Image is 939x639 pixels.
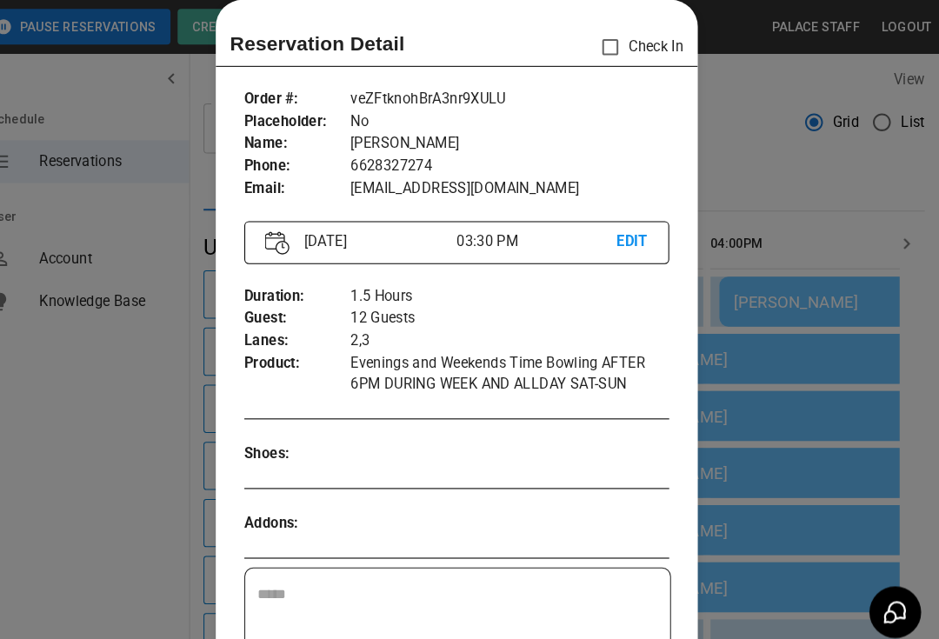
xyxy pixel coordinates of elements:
[263,343,366,365] p: Product :
[263,431,366,453] p: Shoes :
[366,151,676,173] p: 6628327274
[366,86,676,108] p: veZFtknohBrA3nr9XULU
[263,151,366,173] p: Phone :
[249,29,419,57] p: Reservation Detail
[366,343,676,385] p: Evenings and Weekends Time Bowling AFTER 6PM DURING WEEK AND ALLDAY SAT-SUN
[263,108,366,130] p: Placeholder :
[263,86,366,108] p: Order # :
[263,322,366,343] p: Lanes :
[366,322,676,343] p: 2,3
[366,108,676,130] p: No
[469,225,625,246] p: 03:30 PM
[263,278,366,300] p: Duration :
[366,278,676,300] p: 1.5 Hours
[601,28,690,64] p: Check In
[366,173,676,195] p: [EMAIL_ADDRESS][DOMAIN_NAME]
[366,130,676,151] p: [PERSON_NAME]
[625,225,656,247] p: EDIT
[366,300,676,322] p: 12 Guests
[263,173,366,195] p: Email :
[283,225,307,249] img: Vector
[263,300,366,322] p: Guest :
[263,499,366,521] p: Addons :
[314,225,469,246] p: [DATE]
[263,130,366,151] p: Name :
